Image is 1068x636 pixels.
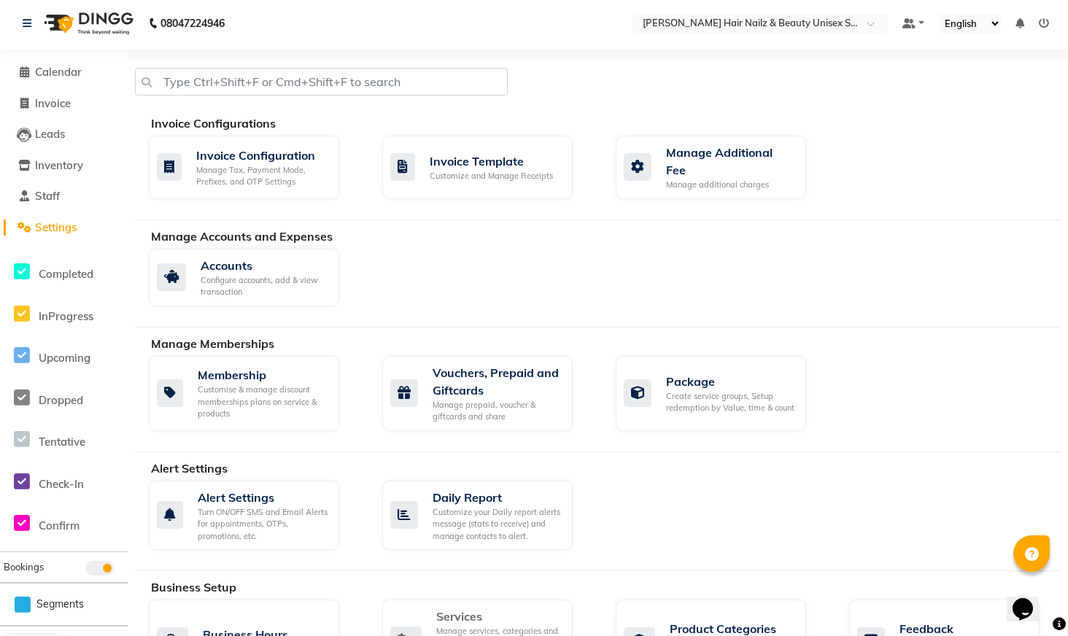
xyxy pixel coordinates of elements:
[666,179,794,191] div: Manage additional charges
[39,435,85,449] span: Tentative
[382,356,594,431] a: Vouchers, Prepaid and GiftcardsManage prepaid, voucher & giftcards and share
[39,393,83,407] span: Dropped
[201,274,328,298] div: Configure accounts, add & view transaction
[4,96,124,112] a: Invoice
[198,489,328,506] div: Alert Settings
[196,164,328,188] div: Manage Tax, Payment Mode, Prefixes, and OTP Settings
[4,126,124,143] a: Leads
[4,158,124,174] a: Inventory
[160,3,225,44] b: 08047224946
[135,68,508,96] input: Type Ctrl+Shift+F or Cmd+Shift+F to search
[39,267,93,281] span: Completed
[35,158,83,172] span: Inventory
[39,477,84,491] span: Check-In
[37,3,137,44] img: logo
[666,373,794,390] div: Package
[35,220,77,234] span: Settings
[433,399,561,423] div: Manage prepaid, voucher & giftcards and share
[39,351,90,365] span: Upcoming
[35,96,71,110] span: Invoice
[35,189,60,203] span: Staff
[196,147,328,164] div: Invoice Configuration
[149,356,360,431] a: MembershipCustomise & manage discount memberships plans on service & products
[433,506,561,543] div: Customize your Daily report alerts message (stats to receive) and manage contacts to alert.
[436,608,561,625] div: Services
[433,489,561,506] div: Daily Report
[4,561,44,573] span: Bookings
[382,481,594,551] a: Daily ReportCustomize your Daily report alerts message (stats to receive) and manage contacts to ...
[35,65,82,79] span: Calendar
[39,309,93,323] span: InProgress
[149,136,360,199] a: Invoice ConfigurationManage Tax, Payment Mode, Prefixes, and OTP Settings
[4,220,124,236] a: Settings
[35,127,65,141] span: Leads
[4,64,124,81] a: Calendar
[616,356,827,431] a: PackageCreate service groups, Setup redemption by Value, time & count
[430,152,553,170] div: Invoice Template
[198,384,328,420] div: Customise & manage discount memberships plans on service & products
[666,144,794,179] div: Manage Additional Fee
[382,136,594,199] a: Invoice TemplateCustomize and Manage Receipts
[201,257,328,274] div: Accounts
[198,366,328,384] div: Membership
[616,136,827,199] a: Manage Additional FeeManage additional charges
[430,170,553,182] div: Customize and Manage Receipts
[39,519,80,532] span: Confirm
[666,390,794,414] div: Create service groups, Setup redemption by Value, time & count
[198,506,328,543] div: Turn ON/OFF SMS and Email Alerts for appointments, OTPs, promotions, etc.
[1007,578,1053,621] iframe: chat widget
[149,249,360,306] a: AccountsConfigure accounts, add & view transaction
[4,188,124,205] a: Staff
[433,364,561,399] div: Vouchers, Prepaid and Giftcards
[149,481,360,551] a: Alert SettingsTurn ON/OFF SMS and Email Alerts for appointments, OTPs, promotions, etc.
